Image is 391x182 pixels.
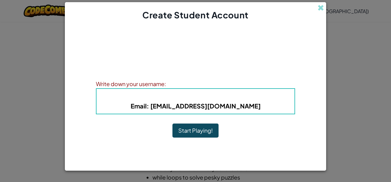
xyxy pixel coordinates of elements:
div: Write down your username: [96,79,295,88]
button: Start Playing! [172,123,219,138]
p: Write down your information so that you don't forget it. Your teacher can also help you reset you... [96,57,295,72]
b: : [EMAIL_ADDRESS][DOMAIN_NAME] [131,102,261,110]
span: Username [160,93,192,100]
span: Email [131,102,147,110]
h4: Account Created! [166,42,225,51]
b: : Marijoup12 [160,93,231,100]
span: Create Student Account [142,9,248,20]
